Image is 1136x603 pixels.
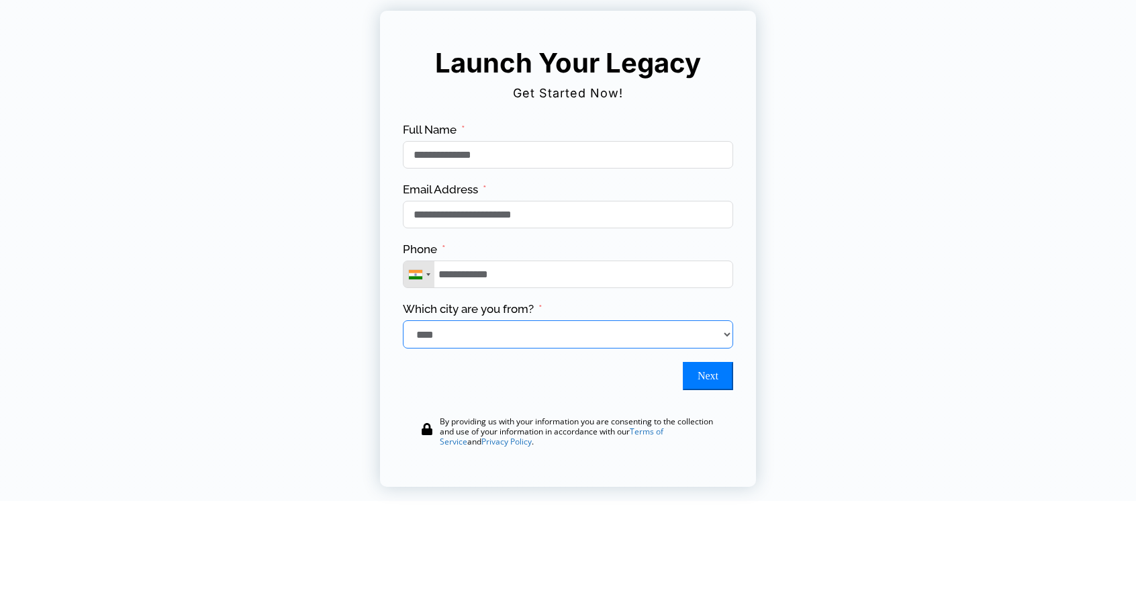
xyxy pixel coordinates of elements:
label: Email Address [403,182,487,197]
div: By providing us with your information you are consenting to the collection and use of your inform... [440,416,722,447]
select: Which city are you from? [403,320,733,349]
a: Terms of Service [440,426,663,447]
input: Phone [403,261,733,288]
a: Privacy Policy [481,436,532,447]
div: Telephone country code [404,261,434,287]
label: Full Name [403,122,465,138]
button: Next [683,362,733,390]
h2: Get Started Now! [401,81,735,105]
label: Phone [403,242,446,257]
label: Which city are you from? [403,301,542,317]
h5: Launch Your Legacy [428,46,708,80]
input: Email Address [403,201,733,228]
